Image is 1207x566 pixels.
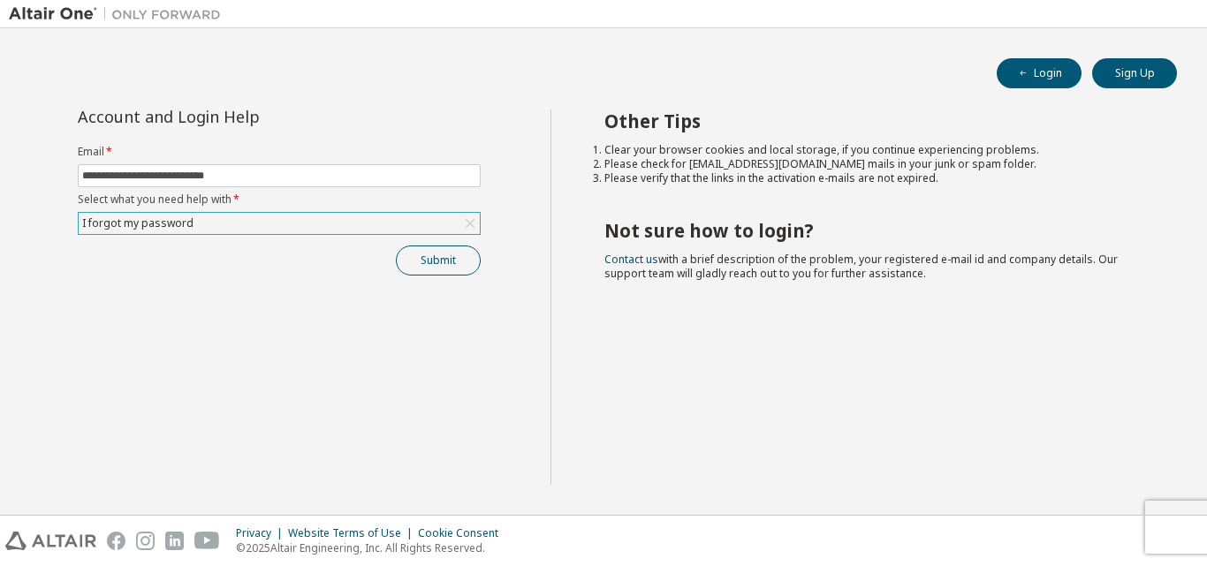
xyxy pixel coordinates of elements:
p: © 2025 Altair Engineering, Inc. All Rights Reserved. [236,540,509,555]
h2: Not sure how to login? [604,219,1146,242]
div: Account and Login Help [78,109,400,124]
li: Please check for [EMAIL_ADDRESS][DOMAIN_NAME] mails in your junk or spam folder. [604,157,1146,171]
label: Select what you need help with [78,192,481,207]
button: Submit [396,245,481,275]
img: instagram.svg [136,532,155,550]
img: linkedin.svg [165,532,184,550]
img: youtube.svg [194,532,220,550]
img: facebook.svg [107,532,125,550]
h2: Other Tips [604,109,1146,132]
img: Altair One [9,5,230,23]
div: Website Terms of Use [288,526,418,540]
div: Privacy [236,526,288,540]
button: Sign Up [1092,58,1177,88]
div: Cookie Consent [418,526,509,540]
img: altair_logo.svg [5,532,96,550]
div: I forgot my password [80,214,196,233]
li: Please verify that the links in the activation e-mails are not expired. [604,171,1146,185]
label: Email [78,145,481,159]
span: with a brief description of the problem, your registered e-mail id and company details. Our suppo... [604,252,1118,281]
div: I forgot my password [79,213,480,234]
a: Contact us [604,252,658,267]
li: Clear your browser cookies and local storage, if you continue experiencing problems. [604,143,1146,157]
button: Login [997,58,1082,88]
